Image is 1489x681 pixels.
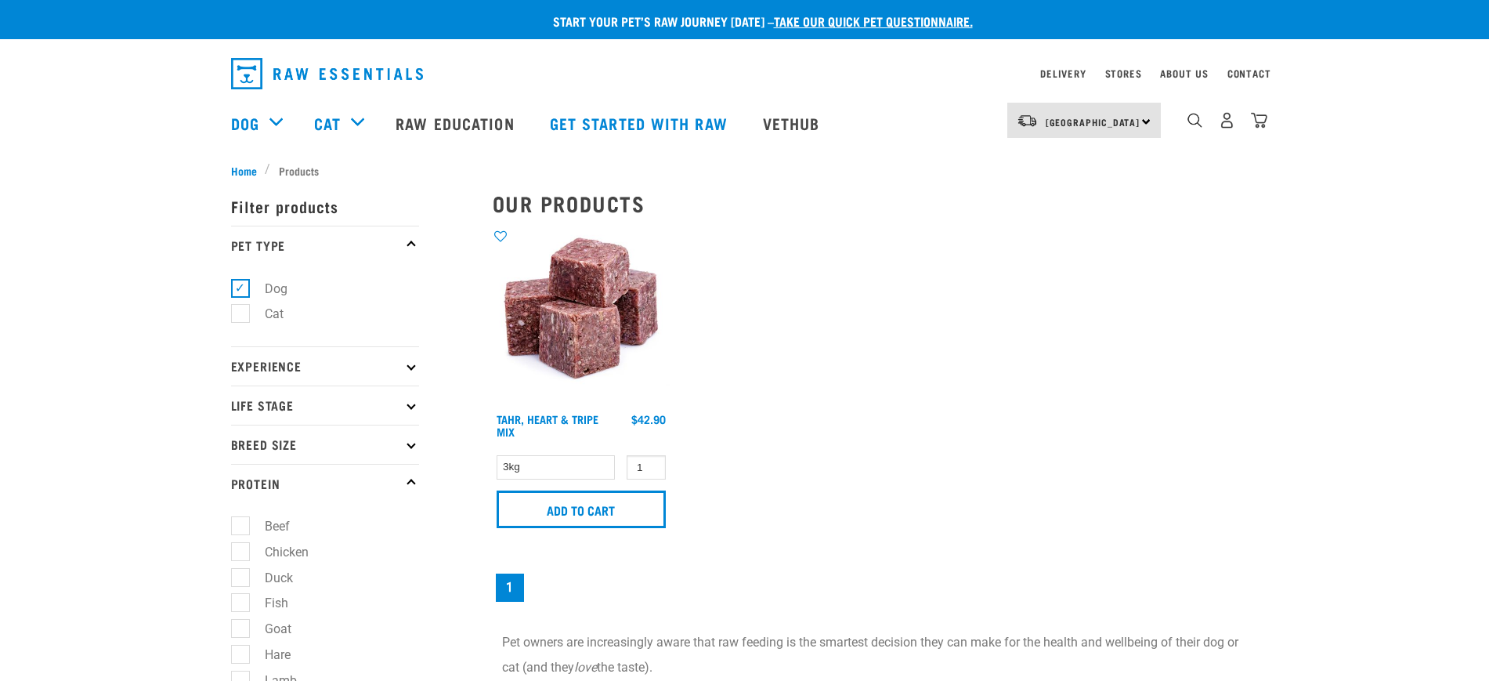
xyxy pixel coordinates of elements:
img: van-moving.png [1017,114,1038,128]
a: Contact [1227,71,1271,76]
a: Cat [314,111,341,135]
p: Breed Size [231,425,419,464]
span: Home [231,162,257,179]
label: Fish [240,593,295,613]
a: Stores [1105,71,1142,76]
a: Page 1 [496,574,524,602]
a: Dog [231,111,259,135]
p: Life Stage [231,386,419,425]
label: Hare [240,645,297,665]
h2: Our Products [493,191,1259,216]
img: home-icon@2x.png [1251,112,1267,129]
label: Goat [240,619,298,639]
img: user.png [1219,112,1235,129]
img: Raw Essentials Logo [231,58,423,89]
img: Tahr Heart Tripe Mix 01 [493,228,670,406]
a: take our quick pet questionnaire. [774,17,973,24]
nav: breadcrumbs [231,162,1259,179]
a: Home [231,162,266,179]
a: About Us [1160,71,1208,76]
label: Chicken [240,542,315,562]
img: home-icon-1@2x.png [1187,113,1202,128]
label: Cat [240,304,290,324]
input: 1 [627,455,666,480]
p: Experience [231,346,419,386]
label: Dog [240,279,294,299]
p: Filter products [231,187,419,226]
nav: dropdown navigation [219,52,1271,96]
a: Raw Education [380,92,533,154]
nav: pagination [493,571,1259,605]
input: Add to cart [497,491,667,528]
a: Tahr, Heart & Tripe Mix [497,416,598,434]
label: Duck [240,568,299,588]
a: Get started with Raw [534,92,747,154]
a: Vethub [747,92,840,154]
a: Delivery [1040,71,1086,76]
span: [GEOGRAPHIC_DATA] [1046,119,1140,125]
p: Pet Type [231,226,419,265]
label: Beef [240,516,296,536]
p: Protein [231,464,419,503]
div: $42.90 [631,413,666,426]
em: love [574,660,597,675]
p: Pet owners are increasingly aware that raw feeding is the smartest decision they can make for the... [502,630,1249,680]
